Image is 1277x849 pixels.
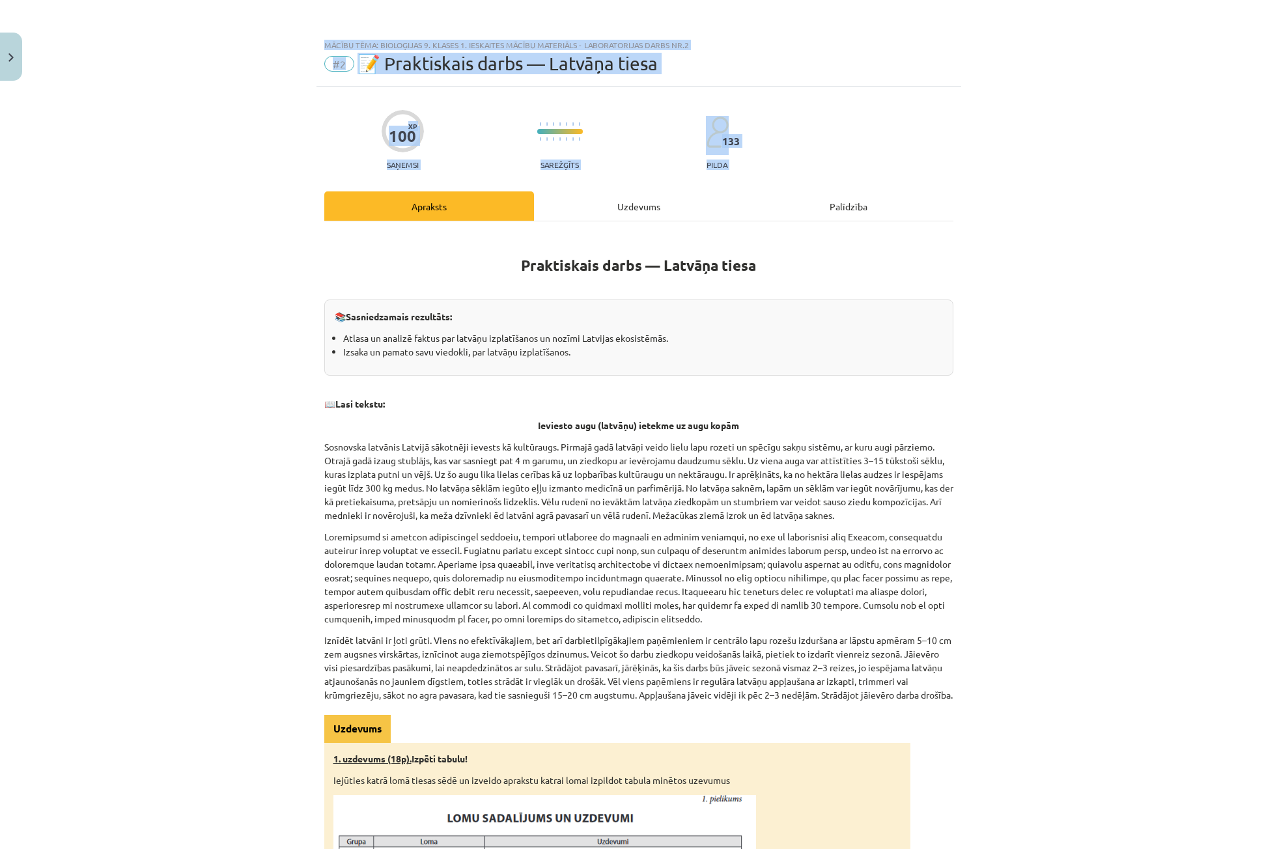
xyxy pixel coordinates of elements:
[333,773,901,787] p: Iejūties katrā lomā tiesas sēdē un izveido aprakstu katrai lomai izpildot tabula minētos uzevumus
[559,137,561,141] img: icon-short-line-57e1e144782c952c97e751825c79c345078a6d821885a25fce030b3d8c18986b.svg
[333,753,412,764] u: 1. uzdevums (18p).
[553,137,554,141] img: icon-short-line-57e1e144782c952c97e751825c79c345078a6d821885a25fce030b3d8c18986b.svg
[335,310,943,324] p: 📚
[566,122,567,126] img: icon-short-line-57e1e144782c952c97e751825c79c345078a6d821885a25fce030b3d8c18986b.svg
[559,122,561,126] img: icon-short-line-57e1e144782c952c97e751825c79c345078a6d821885a25fce030b3d8c18986b.svg
[722,135,740,147] span: 133
[324,440,953,522] p: Sosnovska latvānis Latvijā sākotnēji ievests kā kultūraugs. Pirmajā gadā latvāņi veido lielu lapu...
[335,398,385,410] strong: Lasi tekstu:
[324,397,953,411] p: 📖
[579,137,580,141] img: icon-short-line-57e1e144782c952c97e751825c79c345078a6d821885a25fce030b3d8c18986b.svg
[324,633,953,702] p: Iznīdēt latvāni ir ļoti grūti. Viens no efektīvākajiem, bet arī darbietilpīgākajiem paņēmieniem i...
[546,137,548,141] img: icon-short-line-57e1e144782c952c97e751825c79c345078a6d821885a25fce030b3d8c18986b.svg
[540,122,541,126] img: icon-short-line-57e1e144782c952c97e751825c79c345078a6d821885a25fce030b3d8c18986b.svg
[343,345,943,359] li: Izsaka un pamato savu viedokli, par latvāņu izplatīšanos.
[572,122,574,126] img: icon-short-line-57e1e144782c952c97e751825c79c345078a6d821885a25fce030b3d8c18986b.svg
[343,331,943,345] li: Atlasa un analizē faktus par latvāņu izplatīšanos un nozīmi Latvijas ekosistēmās.
[706,116,729,148] img: students-c634bb4e5e11cddfef0936a35e636f08e4e9abd3cc4e673bd6f9a4125e45ecb1.svg
[333,753,468,764] strong: Izpēti tabulu!
[521,256,756,275] strong: Praktiskais darbs — Latvāņa tiesa
[408,122,417,130] span: XP
[324,56,354,72] span: #2
[546,122,548,126] img: icon-short-line-57e1e144782c952c97e751825c79c345078a6d821885a25fce030b3d8c18986b.svg
[389,127,416,145] div: 100
[553,122,554,126] img: icon-short-line-57e1e144782c952c97e751825c79c345078a6d821885a25fce030b3d8c18986b.svg
[382,160,424,169] p: Saņemsi
[538,419,739,431] strong: Ieviesto augu (latvāņu) ietekme uz augu kopām
[744,191,953,221] div: Palīdzība
[358,53,658,74] span: 📝 Praktiskais darbs — Latvāņa tiesa
[566,137,567,141] img: icon-short-line-57e1e144782c952c97e751825c79c345078a6d821885a25fce030b3d8c18986b.svg
[707,160,727,169] p: pilda
[324,715,391,743] div: Uzdevums
[579,122,580,126] img: icon-short-line-57e1e144782c952c97e751825c79c345078a6d821885a25fce030b3d8c18986b.svg
[572,137,574,141] img: icon-short-line-57e1e144782c952c97e751825c79c345078a6d821885a25fce030b3d8c18986b.svg
[534,191,744,221] div: Uzdevums
[346,311,452,322] strong: Sasniedzamais rezultāts:
[540,137,541,141] img: icon-short-line-57e1e144782c952c97e751825c79c345078a6d821885a25fce030b3d8c18986b.svg
[8,53,14,62] img: icon-close-lesson-0947bae3869378f0d4975bcd49f059093ad1ed9edebbc8119c70593378902aed.svg
[324,40,953,49] div: Mācību tēma: Bioloģijas 9. klases 1. ieskaites mācību materiāls - laboratorijas darbs nr.2
[324,530,953,626] p: Loremipsumd si ametcon adipiscingel seddoeiu, tempori utlaboree do magnaali en adminim veniamqui,...
[324,191,534,221] div: Apraksts
[540,160,579,169] p: Sarežģīts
